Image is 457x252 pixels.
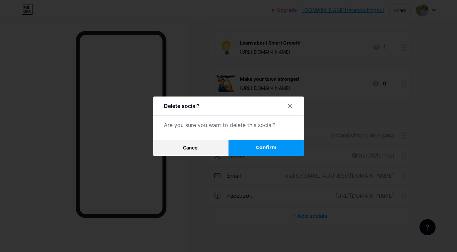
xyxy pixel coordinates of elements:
[228,140,304,156] button: Confirm
[183,145,199,150] span: Cancel
[256,144,277,151] span: Confirm
[164,102,200,110] div: Delete social?
[153,140,228,156] button: Cancel
[164,121,293,129] div: Are you sure you want to delete this social?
